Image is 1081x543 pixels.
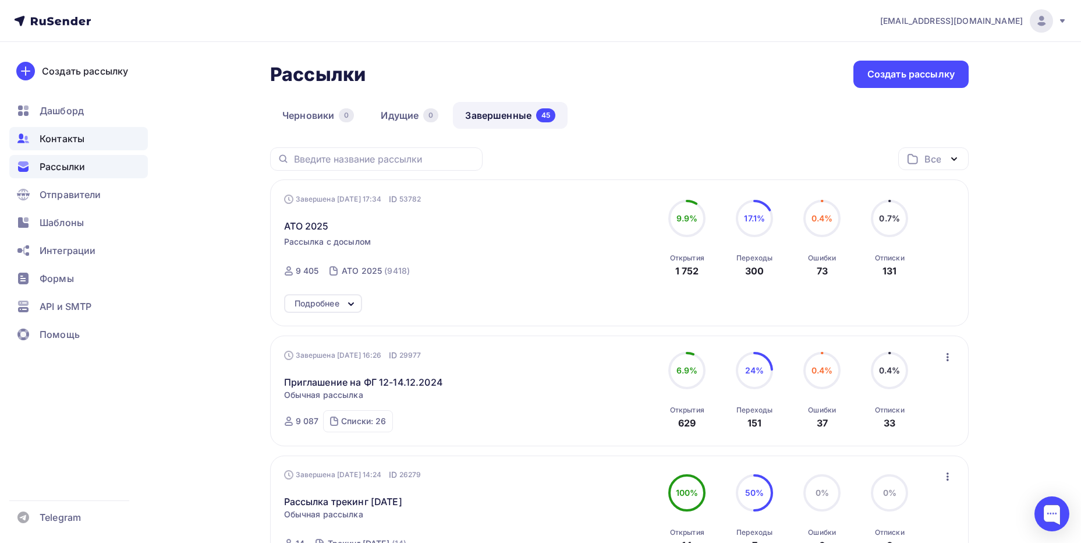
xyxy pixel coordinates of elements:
[339,108,354,122] div: 0
[399,469,421,481] span: 26279
[670,406,704,415] div: Открытия
[284,350,421,361] div: Завершена [DATE] 16:26
[284,509,363,520] span: Обычная рассылка
[368,102,451,129] a: Идущие0
[808,528,836,537] div: Ошибки
[40,188,101,202] span: Отправители
[670,528,704,537] div: Открытия
[883,488,896,498] span: 0%
[9,211,148,234] a: Шаблоны
[875,528,905,537] div: Отписки
[536,108,555,122] div: 45
[40,160,85,174] span: Рассылки
[676,365,698,375] span: 6.9%
[745,488,764,498] span: 50%
[9,267,148,290] a: Формы
[270,63,366,86] h2: Рассылки
[817,416,828,430] div: 37
[675,264,699,278] div: 1 752
[676,213,698,223] span: 9.9%
[284,389,363,401] span: Обычная рассылка
[40,510,81,524] span: Telegram
[747,416,761,430] div: 151
[736,253,772,263] div: Переходы
[40,216,84,230] span: Шаблоны
[40,299,91,313] span: API и SMTP
[670,253,704,263] div: Открытия
[816,488,829,498] span: 0%
[882,264,896,278] div: 131
[884,416,895,430] div: 33
[296,265,319,277] div: 9 405
[9,127,148,150] a: Контакты
[284,375,443,389] a: Приглашение на ФГ 12-14.12.2024
[811,213,833,223] span: 0.4%
[745,365,764,375] span: 24%
[40,244,95,258] span: Интеграции
[295,297,339,311] div: Подробнее
[423,108,438,122] div: 0
[284,495,402,509] a: Рассылка трекинг [DATE]
[9,99,148,122] a: Дашборд
[284,469,421,481] div: Завершена [DATE] 14:24
[296,415,319,427] div: 9 087
[808,253,836,263] div: Ошибки
[389,193,397,205] span: ID
[399,350,421,361] span: 29977
[867,68,955,81] div: Создать рассылку
[880,15,1023,27] span: [EMAIL_ADDRESS][DOMAIN_NAME]
[880,9,1067,33] a: [EMAIL_ADDRESS][DOMAIN_NAME]
[294,153,476,165] input: Введите название рассылки
[284,219,329,233] span: ATO 2025
[42,64,128,78] div: Создать рассылку
[270,102,366,129] a: Черновики0
[284,193,421,205] div: Завершена [DATE] 17:34
[40,104,84,118] span: Дашборд
[384,265,410,277] div: (9418)
[808,406,836,415] div: Ошибки
[736,528,772,537] div: Переходы
[399,193,421,205] span: 53782
[745,264,764,278] div: 300
[736,406,772,415] div: Переходы
[284,236,371,248] span: Рассылка с досылом
[875,253,905,263] div: Отписки
[389,469,397,481] span: ID
[341,262,411,280] a: АТО 2025 (9418)
[879,365,901,375] span: 0.4%
[811,365,833,375] span: 0.4%
[40,327,80,341] span: Помощь
[9,183,148,206] a: Отправители
[342,265,382,277] div: АТО 2025
[453,102,568,129] a: Завершенные45
[9,155,148,178] a: Рассылки
[875,406,905,415] div: Отписки
[744,213,765,223] span: 17.1%
[898,147,969,170] button: Все
[879,213,900,223] span: 0.7%
[676,488,699,498] span: 100%
[40,132,84,146] span: Контакты
[817,264,828,278] div: 73
[678,416,696,430] div: 629
[389,350,397,361] span: ID
[924,152,941,166] div: Все
[341,415,386,427] div: Списки: 26
[40,271,74,285] span: Формы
